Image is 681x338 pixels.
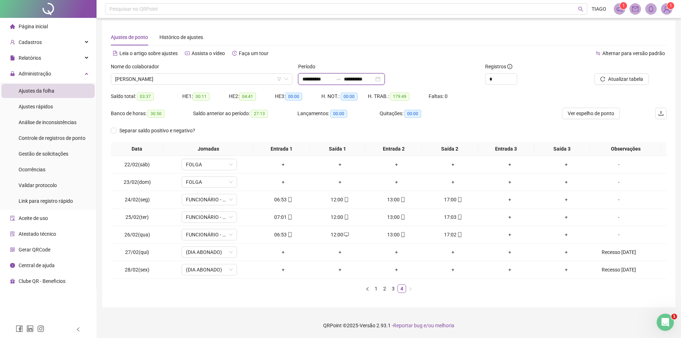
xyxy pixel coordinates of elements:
[380,284,389,293] li: 2
[297,109,380,118] div: Lançamentos:
[363,284,372,293] button: left
[598,213,640,221] div: -
[19,135,85,141] span: Controle de registros de ponto
[314,178,365,186] div: +
[186,194,233,205] span: FUNCIONÁRIO - CAS III
[125,249,149,255] span: 27/02(qui)
[124,162,150,167] span: 22/02(sáb)
[541,196,592,204] div: +
[10,216,15,221] span: audit
[648,6,654,12] span: bell
[258,178,309,186] div: +
[670,3,672,8] span: 1
[598,266,640,274] div: Recesso [DATE]
[10,24,15,29] span: home
[314,213,365,221] div: 12:00
[19,104,53,109] span: Ajustes rápidos
[541,231,592,239] div: +
[478,142,534,156] th: Entrada 3
[124,179,151,185] span: 23/02(dom)
[19,167,45,172] span: Ocorrências
[592,5,606,13] span: TIAGO
[111,142,163,156] th: Data
[390,93,409,101] span: 179:49
[115,74,288,84] span: TIAGO TEIXEIRA SANTOS
[314,248,365,256] div: +
[253,142,310,156] th: Entrada 1
[341,93,357,101] span: 00:00
[321,92,368,101] div: H. NOT.:
[671,314,677,319] span: 1
[622,3,625,8] span: 1
[19,39,42,45] span: Cadastros
[113,51,118,56] span: file-text
[111,109,193,118] div: Banco de horas:
[484,248,535,256] div: +
[277,77,281,81] span: filter
[398,285,406,293] a: 4
[428,196,478,204] div: 17:00
[258,248,309,256] div: +
[287,197,292,202] span: mobile
[314,231,365,239] div: 12:00
[258,161,309,168] div: +
[229,180,233,184] span: down
[10,55,15,60] span: file
[593,145,658,153] span: Observações
[10,279,15,284] span: gift
[19,278,65,284] span: Clube QR - Beneficios
[484,266,535,274] div: +
[541,161,592,168] div: +
[484,161,535,168] div: +
[562,108,620,119] button: Ver espelho de ponto
[186,264,233,275] span: (DIA ABONADO)
[229,92,275,101] div: HE 2:
[360,323,375,328] span: Versão
[186,177,233,187] span: FOLGA
[19,71,51,77] span: Administração
[148,110,164,118] span: 30:50
[616,6,623,12] span: notification
[310,142,366,156] th: Saída 1
[406,284,415,293] li: Próxima página
[389,284,398,293] li: 3
[314,266,365,274] div: +
[111,33,148,41] div: Ajustes de ponto
[400,215,405,220] span: mobile
[457,197,462,202] span: mobile
[335,76,341,82] span: swap-right
[398,284,406,293] li: 4
[598,248,640,256] div: Recesso [DATE]
[578,6,583,12] span: search
[229,215,233,219] span: down
[19,182,57,188] span: Validar protocolo
[404,110,421,118] span: 00:00
[598,178,640,186] div: -
[667,2,674,9] sup: Atualize o seu contato no menu Meus Dados
[119,50,178,56] span: Leia o artigo sobre ajustes
[232,51,237,56] span: history
[125,267,149,273] span: 28/02(sex)
[371,178,422,186] div: +
[484,213,535,221] div: +
[10,263,15,268] span: info-circle
[335,76,341,82] span: to
[19,198,73,204] span: Link para registro rápido
[19,263,55,268] span: Central de ajuda
[457,232,462,237] span: mobile
[661,4,672,14] img: 73022
[632,6,638,12] span: mail
[287,215,292,220] span: mobile
[76,327,81,332] span: left
[258,231,309,239] div: 06:53
[371,266,422,274] div: +
[111,63,164,70] label: Nome do colaborador
[19,151,68,157] span: Gestão de solicitações
[541,213,592,221] div: +
[19,88,54,94] span: Ajustes da folha
[365,287,370,291] span: left
[594,73,649,85] button: Atualizar tabela
[19,215,48,221] span: Aceite de uso
[19,24,48,29] span: Página inicial
[380,109,449,118] div: Quitações:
